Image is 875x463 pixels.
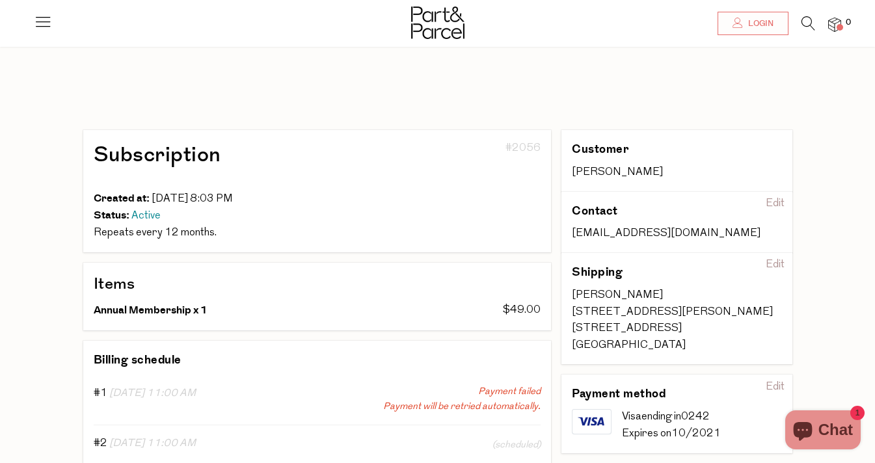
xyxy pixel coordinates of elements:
span: (scheduled) [492,438,541,453]
div: Visa 0242 10/2021 [622,409,782,442]
span: [PERSON_NAME] [572,167,663,178]
div: [STREET_ADDRESS] [572,321,782,337]
span: 12 months [165,228,215,238]
h2: Items [94,273,541,295]
span: [DATE] 11:00 AM [109,388,196,399]
span: Status: [94,207,129,223]
span: 0 [842,17,854,29]
span: Payment failed [478,384,541,399]
div: #2056 [397,140,541,191]
span: ending in [641,412,681,422]
div: Edit [761,194,790,215]
span: Annual Membership [94,302,191,318]
h1: Subscription [94,140,388,170]
span: Active [131,211,161,221]
img: Part&Parcel [411,7,464,39]
div: . [94,225,541,242]
span: Payment will be retried automatically. [383,399,541,414]
span: x [193,302,198,318]
h3: Billing schedule [94,351,182,369]
div: Edit [761,255,790,276]
span: $49.00 [503,305,541,315]
span: Expires on [622,429,671,439]
a: 0 [828,18,841,31]
h3: Shipping [572,263,740,282]
div: Edit [761,377,790,398]
span: [EMAIL_ADDRESS][DOMAIN_NAME] [572,228,761,239]
a: Login [718,12,788,35]
span: Created at: [94,191,150,206]
span: 1 [200,302,208,318]
span: Repeats every [94,228,163,238]
span: #2 [94,438,107,449]
h3: Payment method [572,385,740,403]
span: [DATE] 11:00 AM [109,438,196,449]
h3: Customer [572,140,740,159]
h3: Contact [572,202,740,220]
div: [PERSON_NAME] [572,287,782,304]
div: [STREET_ADDRESS][PERSON_NAME] [572,304,782,321]
inbox-online-store-chat: Shopify online store chat [781,410,865,453]
span: Login [745,18,774,29]
span: [DATE] 8:03 PM [152,194,233,204]
span: #1 [94,388,107,399]
div: [GEOGRAPHIC_DATA] [572,337,782,354]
